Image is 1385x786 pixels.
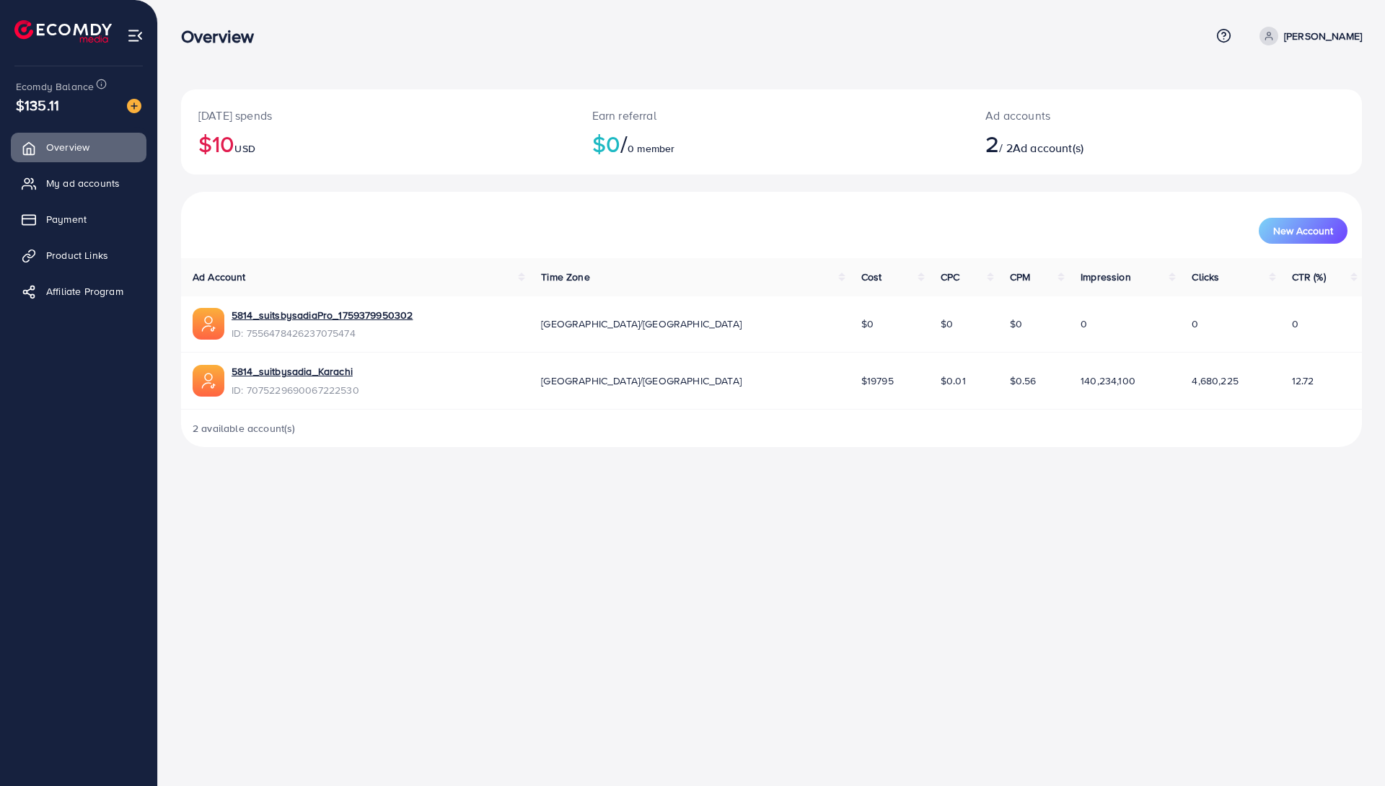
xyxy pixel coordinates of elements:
[1254,27,1362,45] a: [PERSON_NAME]
[46,284,123,299] span: Affiliate Program
[46,212,87,226] span: Payment
[541,374,742,388] span: [GEOGRAPHIC_DATA]/[GEOGRAPHIC_DATA]
[14,20,112,43] img: logo
[11,277,146,306] a: Affiliate Program
[232,326,413,340] span: ID: 7556478426237075474
[193,421,296,436] span: 2 available account(s)
[127,99,141,113] img: image
[16,79,94,94] span: Ecomdy Balance
[232,383,359,397] span: ID: 7075229690067222530
[941,374,966,388] span: $0.01
[1273,226,1333,236] span: New Account
[1324,721,1374,775] iframe: Chat
[181,26,265,47] h3: Overview
[1292,270,1326,284] span: CTR (%)
[592,107,951,124] p: Earn referral
[941,270,959,284] span: CPC
[11,241,146,270] a: Product Links
[1292,317,1298,331] span: 0
[1081,374,1135,388] span: 140,234,100
[234,141,255,156] span: USD
[628,141,674,156] span: 0 member
[1010,317,1022,331] span: $0
[941,317,953,331] span: $0
[46,248,108,262] span: Product Links
[193,308,224,340] img: ic-ads-acc.e4c84228.svg
[1192,374,1238,388] span: 4,680,225
[541,270,589,284] span: Time Zone
[232,308,413,322] a: 5814_suitsbysadiaPro_1759379950302
[1192,317,1198,331] span: 0
[46,176,120,190] span: My ad accounts
[1010,270,1030,284] span: CPM
[592,130,951,157] h2: $0
[198,107,558,124] p: [DATE] spends
[127,27,144,44] img: menu
[1081,270,1131,284] span: Impression
[11,205,146,234] a: Payment
[11,169,146,198] a: My ad accounts
[620,127,628,160] span: /
[46,140,89,154] span: Overview
[1013,140,1083,156] span: Ad account(s)
[861,317,874,331] span: $0
[232,364,353,379] a: 5814_suitbysadia_Karachi
[541,317,742,331] span: [GEOGRAPHIC_DATA]/[GEOGRAPHIC_DATA]
[1081,317,1087,331] span: 0
[16,94,59,115] span: $135.11
[198,130,558,157] h2: $10
[1284,27,1362,45] p: [PERSON_NAME]
[1010,374,1037,388] span: $0.56
[193,365,224,397] img: ic-ads-acc.e4c84228.svg
[985,127,999,160] span: 2
[985,130,1246,157] h2: / 2
[985,107,1246,124] p: Ad accounts
[1192,270,1219,284] span: Clicks
[1292,374,1314,388] span: 12.72
[11,133,146,162] a: Overview
[1259,218,1347,244] button: New Account
[861,374,894,388] span: $19795
[193,270,246,284] span: Ad Account
[861,270,882,284] span: Cost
